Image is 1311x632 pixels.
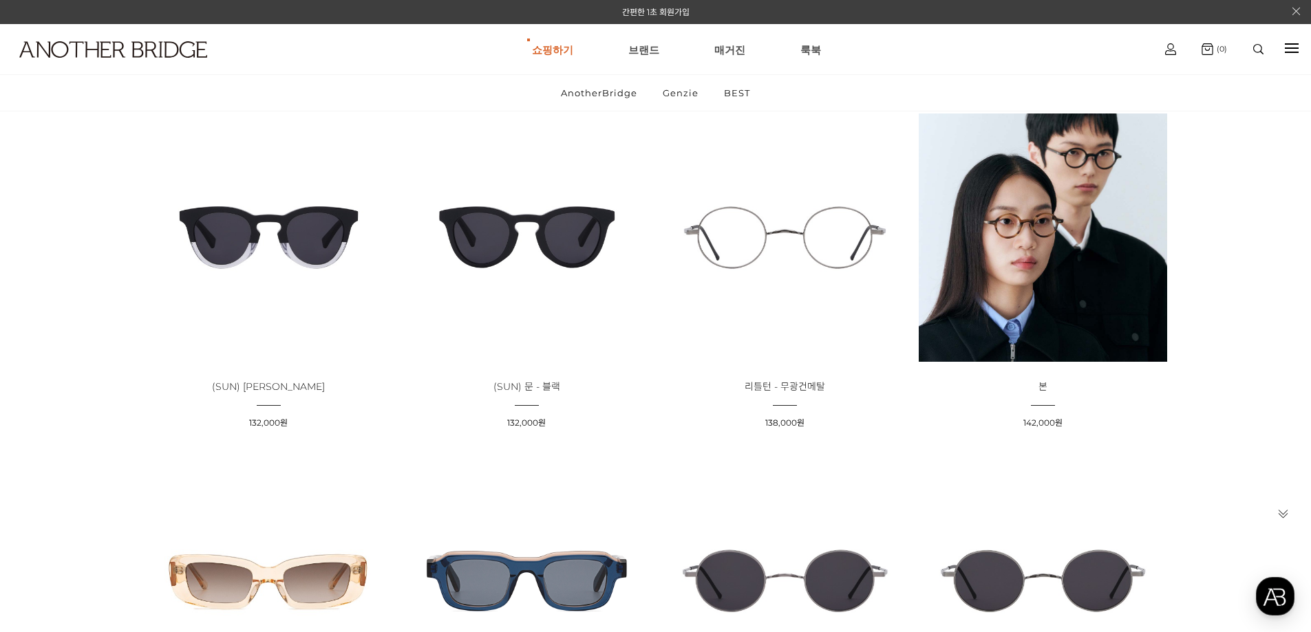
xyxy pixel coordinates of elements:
[714,25,745,74] a: 매거진
[178,436,264,470] a: 설정
[212,382,325,392] a: (SUN) [PERSON_NAME]
[493,382,560,392] a: (SUN) 문 - 블랙
[212,380,325,393] span: (SUN) [PERSON_NAME]
[765,417,804,428] span: 138,000원
[651,75,710,111] a: Genzie
[1202,43,1213,55] img: cart
[403,113,651,362] img: MOON SUNGLASSES - 블랙 색상의 모던한 여름 액세서리 이미지
[1165,43,1176,55] img: cart
[628,25,659,74] a: 브랜드
[507,417,546,428] span: 132,000원
[213,457,229,468] span: 설정
[919,113,1167,362] img: 본 - 동그란 렌즈로 돋보이는 아세테이트 안경 이미지
[1038,380,1047,393] span: 본
[249,417,288,428] span: 132,000원
[19,41,207,58] img: logo
[493,380,560,393] span: (SUN) 문 - 블랙
[622,7,690,17] a: 간편한 1초 회원가입
[549,75,649,111] a: AnotherBridge
[1213,44,1227,54] span: (0)
[1202,43,1227,55] a: (0)
[126,457,142,468] span: 대화
[532,25,573,74] a: 쇼핑하기
[745,382,825,392] a: 리틀턴 - 무광건메탈
[4,436,91,470] a: 홈
[43,457,52,468] span: 홈
[91,436,178,470] a: 대화
[145,113,393,362] img: (SUN) 문 - 하프하프 - 세련된 디자인의 여름 스타일 완성 썬글라스 이미지
[745,380,825,393] span: 리틀턴 - 무광건메탈
[1038,382,1047,392] a: 본
[712,75,762,111] a: BEST
[661,113,909,362] img: 리틀턴 - 무광건메탈 안경 - 세련된 디자인의 실버 안경 이미지
[7,41,204,91] a: logo
[1253,44,1264,54] img: search
[1023,417,1063,428] span: 142,000원
[800,25,821,74] a: 룩북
